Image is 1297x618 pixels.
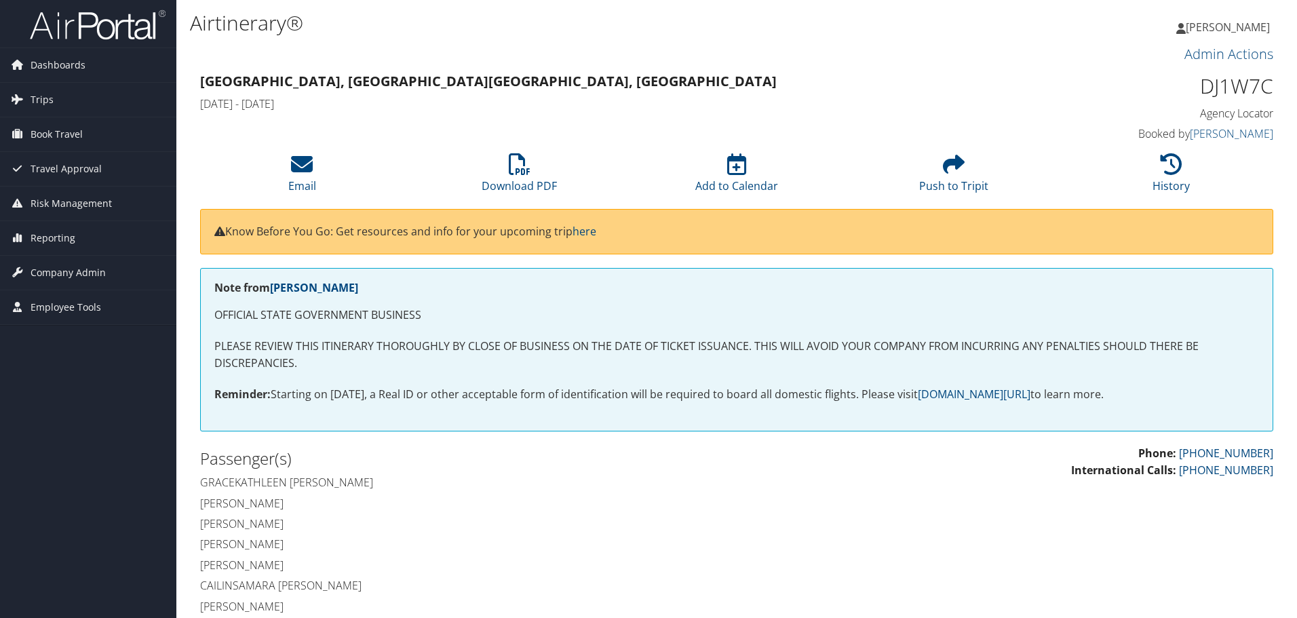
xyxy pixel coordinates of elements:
[573,224,596,239] a: here
[1020,72,1273,100] h1: DJ1W7C
[214,338,1259,372] p: PLEASE REVIEW THIS ITINERARY THOROUGHLY BY CLOSE OF BUSINESS ON THE DATE OF TICKET ISSUANCE. THIS...
[31,83,54,117] span: Trips
[200,447,727,470] h2: Passenger(s)
[1020,126,1273,141] h4: Booked by
[1179,463,1273,478] a: [PHONE_NUMBER]
[1190,126,1273,141] a: [PERSON_NAME]
[214,307,1259,324] p: OFFICIAL STATE GOVERNMENT BUSINESS
[31,48,85,82] span: Dashboards
[214,387,271,402] strong: Reminder:
[918,387,1030,402] a: [DOMAIN_NAME][URL]
[200,475,727,490] h4: Gracekathleen [PERSON_NAME]
[1184,45,1273,63] a: Admin Actions
[1153,161,1190,193] a: History
[200,516,727,531] h4: [PERSON_NAME]
[31,221,75,255] span: Reporting
[31,187,112,220] span: Risk Management
[31,290,101,324] span: Employee Tools
[1071,463,1176,478] strong: International Calls:
[200,72,777,90] strong: [GEOGRAPHIC_DATA], [GEOGRAPHIC_DATA] [GEOGRAPHIC_DATA], [GEOGRAPHIC_DATA]
[200,96,1000,111] h4: [DATE] - [DATE]
[190,9,919,37] h1: Airtinerary®
[31,117,83,151] span: Book Travel
[1138,446,1176,461] strong: Phone:
[200,558,727,573] h4: [PERSON_NAME]
[695,161,778,193] a: Add to Calendar
[200,599,727,614] h4: [PERSON_NAME]
[1179,446,1273,461] a: [PHONE_NUMBER]
[482,161,557,193] a: Download PDF
[200,578,727,593] h4: Cailinsamara [PERSON_NAME]
[200,496,727,511] h4: [PERSON_NAME]
[30,9,166,41] img: airportal-logo.png
[214,223,1259,241] p: Know Before You Go: Get resources and info for your upcoming trip
[31,152,102,186] span: Travel Approval
[1186,20,1270,35] span: [PERSON_NAME]
[919,161,988,193] a: Push to Tripit
[200,537,727,552] h4: [PERSON_NAME]
[270,280,358,295] a: [PERSON_NAME]
[288,161,316,193] a: Email
[1020,106,1273,121] h4: Agency Locator
[214,386,1259,404] p: Starting on [DATE], a Real ID or other acceptable form of identification will be required to boar...
[31,256,106,290] span: Company Admin
[214,280,358,295] strong: Note from
[1176,7,1283,47] a: [PERSON_NAME]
